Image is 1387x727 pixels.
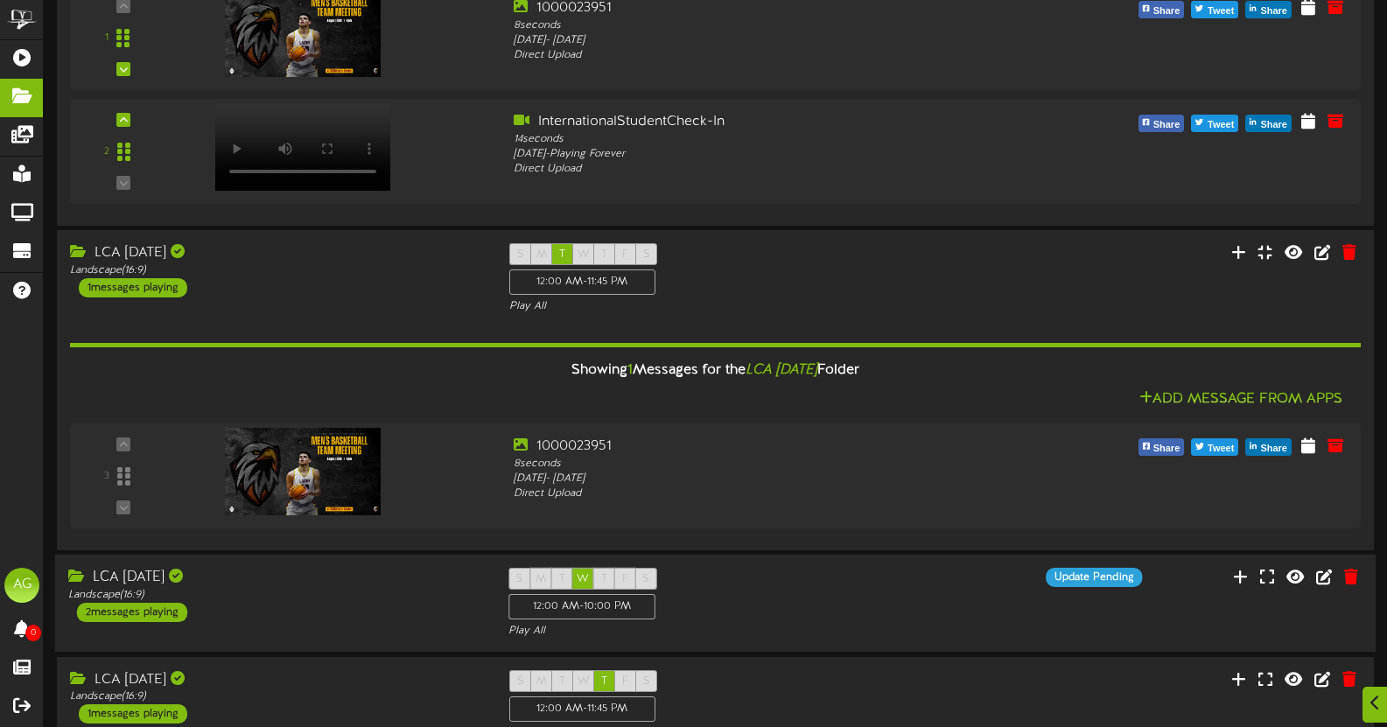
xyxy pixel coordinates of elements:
[1257,115,1291,135] span: Share
[79,704,187,724] div: 1 messages playing
[509,696,655,722] div: 12:00 AM - 11:45 PM
[70,263,483,278] div: Landscape ( 16:9 )
[514,147,1026,162] div: [DATE] - Playing Forever
[509,269,655,295] div: 12:00 AM - 11:45 PM
[601,675,607,688] span: T
[1138,1,1185,18] button: Share
[1150,2,1184,21] span: Share
[536,248,547,261] span: M
[1245,438,1292,456] button: Share
[536,675,547,688] span: M
[627,362,633,378] span: 1
[514,112,1026,132] div: InternationalStudentCheck-In
[4,568,39,603] div: AG
[68,588,482,603] div: Landscape ( 16:9 )
[642,573,648,585] span: S
[559,675,565,688] span: T
[508,594,655,619] div: 12:00 AM - 10:00 PM
[225,428,381,515] img: 05633f28-aada-4872-a93b-d830acaec99a.jpg
[517,248,523,261] span: S
[70,689,483,704] div: Landscape ( 16:9 )
[1245,1,1292,18] button: Share
[746,362,817,378] i: LCA [DATE]
[622,675,628,688] span: F
[70,243,483,263] div: LCA [DATE]
[1204,2,1237,21] span: Tweet
[1150,115,1184,135] span: Share
[514,162,1026,177] div: Direct Upload
[517,675,523,688] span: S
[622,573,628,585] span: F
[1191,438,1238,456] button: Tweet
[1245,115,1292,132] button: Share
[643,248,649,261] span: S
[514,472,1026,486] div: [DATE] - [DATE]
[514,18,1026,33] div: 8 seconds
[559,248,565,261] span: T
[536,573,546,585] span: M
[1138,115,1185,132] button: Share
[68,568,482,588] div: LCA [DATE]
[578,675,590,688] span: W
[514,437,1026,457] div: 1000023951
[622,248,628,261] span: F
[1046,568,1142,587] div: Update Pending
[1257,439,1291,458] span: Share
[601,248,607,261] span: T
[514,33,1026,48] div: [DATE] - [DATE]
[643,675,649,688] span: S
[578,248,590,261] span: W
[1191,1,1238,18] button: Tweet
[1204,115,1237,135] span: Tweet
[508,624,922,639] div: Play All
[1134,388,1348,410] button: Add Message From Apps
[601,573,607,585] span: T
[577,573,589,585] span: W
[1204,439,1237,458] span: Tweet
[514,486,1026,501] div: Direct Upload
[559,573,565,585] span: T
[514,48,1026,63] div: Direct Upload
[1150,439,1184,458] span: Share
[79,278,187,297] div: 1 messages playing
[514,132,1026,147] div: 14 seconds
[1257,2,1291,21] span: Share
[25,625,41,641] span: 0
[516,573,522,585] span: S
[1191,115,1238,132] button: Tweet
[514,457,1026,472] div: 8 seconds
[57,352,1374,389] div: Showing Messages for the Folder
[77,603,187,622] div: 2 messages playing
[70,670,483,690] div: LCA [DATE]
[509,299,922,314] div: Play All
[1138,438,1185,456] button: Share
